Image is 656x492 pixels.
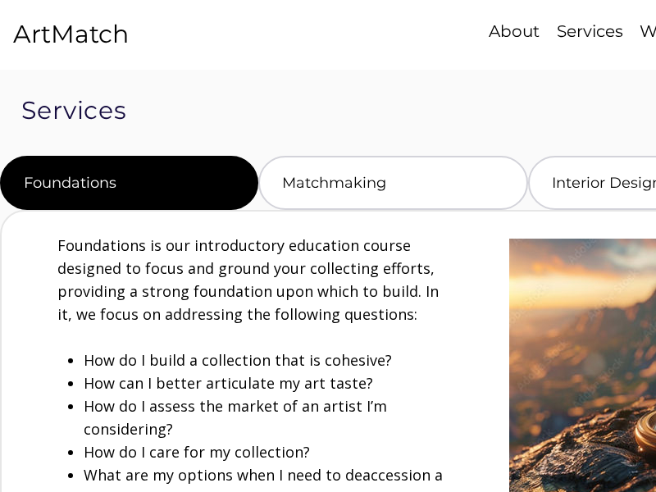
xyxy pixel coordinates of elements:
[549,20,631,43] p: Services
[21,95,127,125] span: Services
[84,396,387,439] span: How do I assess the market of an artist I’m considering?
[84,442,310,462] span: How do I care for my collection?
[282,174,386,192] span: Matchmaking
[548,20,631,43] a: Services
[84,373,373,393] span: How can I better articulate my art taste?
[84,350,392,370] span: How do I build a collection that is cohesive?
[481,20,548,43] a: About
[13,19,129,49] a: ArtMatch
[24,174,116,192] span: Foundations
[57,235,439,324] span: Foundations is our introductory education course designed to focus and ground your collecting eff...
